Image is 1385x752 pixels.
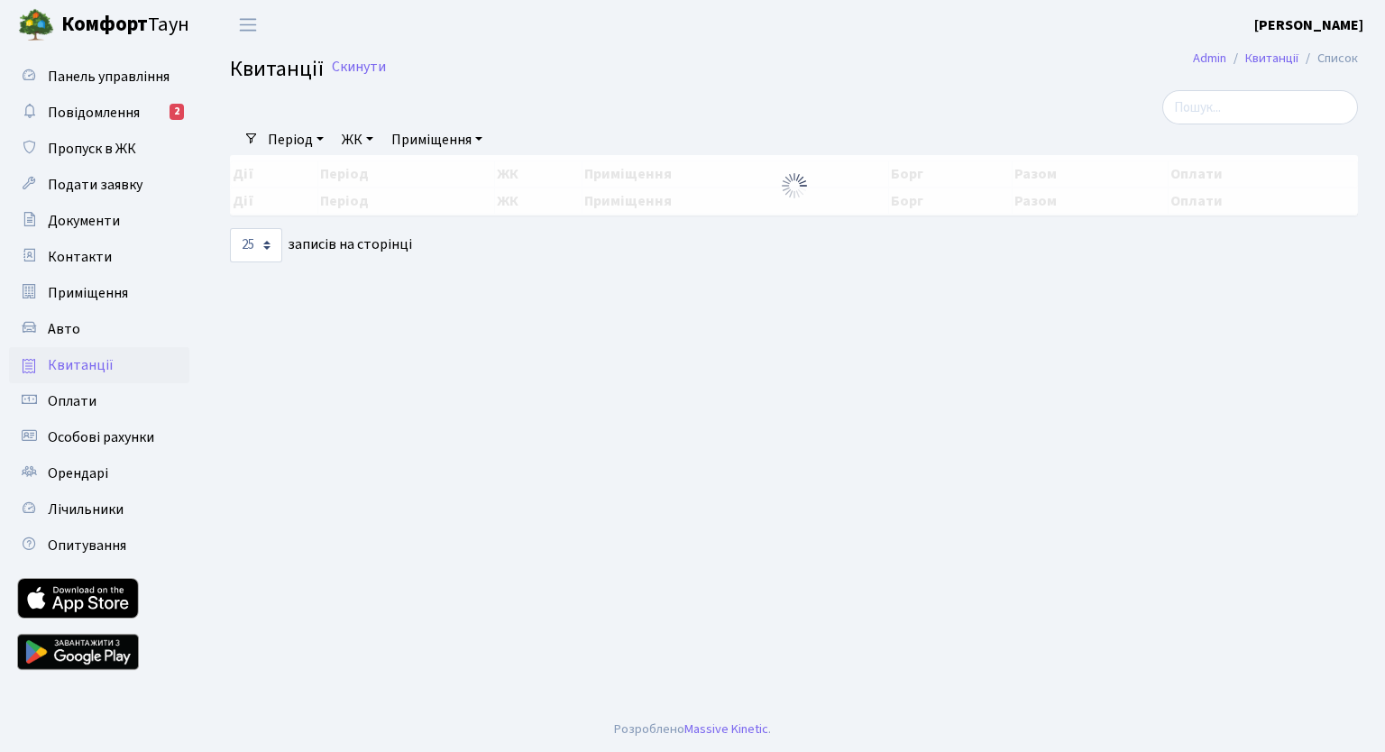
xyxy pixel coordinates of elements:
a: Лічильники [9,491,189,527]
button: Переключити навігацію [225,10,271,40]
span: Лічильники [48,500,124,519]
img: Обробка... [780,171,809,200]
a: Квитанції [1245,49,1298,68]
a: Пропуск в ЖК [9,131,189,167]
input: Пошук... [1162,90,1358,124]
span: Документи [48,211,120,231]
li: Список [1298,49,1358,69]
a: Контакти [9,239,189,275]
a: Оплати [9,383,189,419]
select: записів на сторінці [230,228,282,262]
a: Повідомлення2 [9,95,189,131]
span: Особові рахунки [48,427,154,447]
a: Орендарі [9,455,189,491]
a: Massive Kinetic [684,720,768,738]
div: Розроблено . [614,720,771,739]
span: Таун [61,10,189,41]
span: Панель управління [48,67,170,87]
span: Орендарі [48,463,108,483]
b: [PERSON_NAME] [1254,15,1363,35]
span: Опитування [48,536,126,555]
div: 2 [170,104,184,120]
label: записів на сторінці [230,228,412,262]
a: Опитування [9,527,189,564]
a: Приміщення [9,275,189,311]
img: logo.png [18,7,54,43]
a: Особові рахунки [9,419,189,455]
span: Подати заявку [48,175,142,195]
span: Контакти [48,247,112,267]
a: Приміщення [384,124,490,155]
a: Авто [9,311,189,347]
a: Панель управління [9,59,189,95]
nav: breadcrumb [1166,40,1385,78]
a: [PERSON_NAME] [1254,14,1363,36]
span: Квитанції [48,355,114,375]
a: Документи [9,203,189,239]
b: Комфорт [61,10,148,39]
span: Квитанції [230,53,324,85]
span: Приміщення [48,283,128,303]
a: Період [261,124,331,155]
span: Авто [48,319,80,339]
span: Повідомлення [48,103,140,123]
a: Admin [1193,49,1226,68]
a: Подати заявку [9,167,189,203]
a: Квитанції [9,347,189,383]
a: ЖК [335,124,381,155]
span: Оплати [48,391,96,411]
span: Пропуск в ЖК [48,139,136,159]
a: Скинути [332,59,386,76]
